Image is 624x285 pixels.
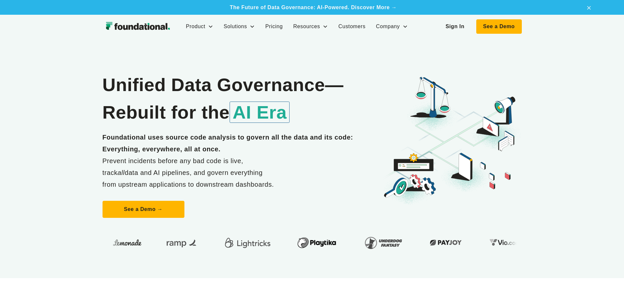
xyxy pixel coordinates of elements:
[486,237,524,248] img: Vio.com
[103,20,173,33] a: home
[218,16,260,37] div: Solutions
[103,71,382,126] h1: Unified Data Governance— Rebuilt for the
[293,234,340,252] img: Playtika
[230,5,397,10] a: The Future of Data Governance: AI-Powered. Discover More →
[162,234,202,252] img: Ramp
[186,22,205,31] div: Product
[288,16,333,37] div: Resources
[439,20,471,33] a: Sign In
[476,19,522,34] a: See a Demo
[333,16,371,37] a: Customers
[376,22,400,31] div: Company
[103,131,354,190] p: Prevent incidents before any bad code is live, track data and AI pipelines, and govern everything...
[224,22,247,31] div: Solutions
[103,201,184,218] a: See a Demo →
[371,16,413,37] div: Company
[103,20,173,33] img: Foundational Logo
[113,237,142,248] img: Lemonade
[181,16,218,37] div: Product
[293,22,320,31] div: Resources
[260,16,288,37] a: Pricing
[230,102,290,123] span: AI Era
[361,234,406,252] img: Underdog Fantasy
[118,169,125,176] em: all
[426,237,465,248] img: Payjoy
[103,134,353,153] strong: Foundational uses source code analysis to govern all the data and its code: Everything, everywher...
[223,234,273,252] img: Lightricks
